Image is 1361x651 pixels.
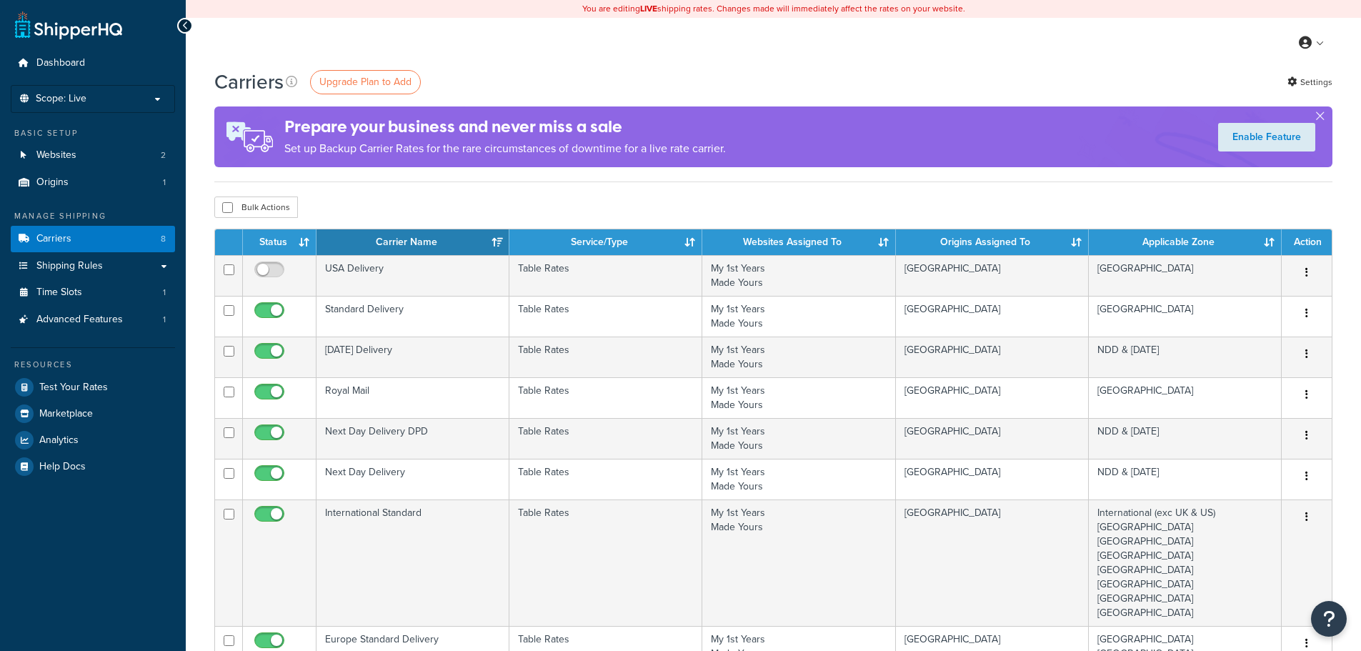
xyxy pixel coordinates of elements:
span: 1 [163,287,166,299]
td: My 1st Years Made Yours [702,255,895,296]
a: Analytics [11,427,175,453]
a: Test Your Rates [11,374,175,400]
span: Carriers [36,233,71,245]
span: 1 [163,177,166,189]
a: Websites 2 [11,142,175,169]
td: Next Day Delivery DPD [316,418,509,459]
span: Scope: Live [36,93,86,105]
li: Origins [11,169,175,196]
td: My 1st Years Made Yours [702,459,895,500]
button: Open Resource Center [1311,601,1347,637]
a: Help Docs [11,454,175,479]
th: Action [1282,229,1332,255]
a: Time Slots 1 [11,279,175,306]
h4: Prepare your business and never miss a sale [284,115,726,139]
a: ShipperHQ Home [15,11,122,39]
div: Manage Shipping [11,210,175,222]
a: Carriers 8 [11,226,175,252]
td: Royal Mail [316,377,509,418]
div: Basic Setup [11,127,175,139]
a: Shipping Rules [11,253,175,279]
td: International (exc UK & US) [GEOGRAPHIC_DATA] [GEOGRAPHIC_DATA] [GEOGRAPHIC_DATA] [GEOGRAPHIC_DAT... [1089,500,1282,626]
span: Help Docs [39,461,86,473]
a: Marketplace [11,401,175,427]
li: Carriers [11,226,175,252]
a: Upgrade Plan to Add [310,70,421,94]
td: [GEOGRAPHIC_DATA] [896,255,1089,296]
td: Table Rates [509,500,702,626]
td: NDD & [DATE] [1089,337,1282,377]
span: Websites [36,149,76,161]
span: 2 [161,149,166,161]
h1: Carriers [214,68,284,96]
span: Analytics [39,434,79,447]
p: Set up Backup Carrier Rates for the rare circumstances of downtime for a live rate carrier. [284,139,726,159]
td: Table Rates [509,418,702,459]
td: My 1st Years Made Yours [702,296,895,337]
td: [GEOGRAPHIC_DATA] [1089,255,1282,296]
td: [GEOGRAPHIC_DATA] [1089,377,1282,418]
a: Enable Feature [1218,123,1315,151]
span: 1 [163,314,166,326]
span: Shipping Rules [36,260,103,272]
td: Table Rates [509,296,702,337]
td: Table Rates [509,377,702,418]
span: Origins [36,177,69,189]
td: My 1st Years Made Yours [702,500,895,626]
span: Advanced Features [36,314,123,326]
td: My 1st Years Made Yours [702,337,895,377]
th: Carrier Name: activate to sort column ascending [316,229,509,255]
td: Table Rates [509,337,702,377]
td: [GEOGRAPHIC_DATA] [896,459,1089,500]
span: Test Your Rates [39,382,108,394]
div: Resources [11,359,175,371]
td: USA Delivery [316,255,509,296]
th: Service/Type: activate to sort column ascending [509,229,702,255]
a: Origins 1 [11,169,175,196]
td: NDD & [DATE] [1089,418,1282,459]
button: Bulk Actions [214,197,298,218]
a: Settings [1287,72,1332,92]
td: [GEOGRAPHIC_DATA] [896,296,1089,337]
td: Table Rates [509,459,702,500]
th: Websites Assigned To: activate to sort column ascending [702,229,895,255]
td: [GEOGRAPHIC_DATA] [896,418,1089,459]
td: International Standard [316,500,509,626]
td: [DATE] Delivery [316,337,509,377]
th: Status: activate to sort column ascending [243,229,316,255]
a: Dashboard [11,50,175,76]
span: Time Slots [36,287,82,299]
img: ad-rules-rateshop-fe6ec290ccb7230408bd80ed9643f0289d75e0ffd9eb532fc0e269fcd187b520.png [214,106,284,167]
a: Advanced Features 1 [11,307,175,333]
td: [GEOGRAPHIC_DATA] [1089,296,1282,337]
li: Time Slots [11,279,175,306]
td: Table Rates [509,255,702,296]
th: Origins Assigned To: activate to sort column ascending [896,229,1089,255]
td: NDD & [DATE] [1089,459,1282,500]
td: [GEOGRAPHIC_DATA] [896,377,1089,418]
b: LIVE [640,2,657,15]
li: Websites [11,142,175,169]
td: My 1st Years Made Yours [702,418,895,459]
td: Next Day Delivery [316,459,509,500]
span: Marketplace [39,408,93,420]
span: 8 [161,233,166,245]
td: [GEOGRAPHIC_DATA] [896,337,1089,377]
li: Advanced Features [11,307,175,333]
span: Upgrade Plan to Add [319,74,412,89]
th: Applicable Zone: activate to sort column ascending [1089,229,1282,255]
td: Standard Delivery [316,296,509,337]
span: Dashboard [36,57,85,69]
td: [GEOGRAPHIC_DATA] [896,500,1089,626]
td: My 1st Years Made Yours [702,377,895,418]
